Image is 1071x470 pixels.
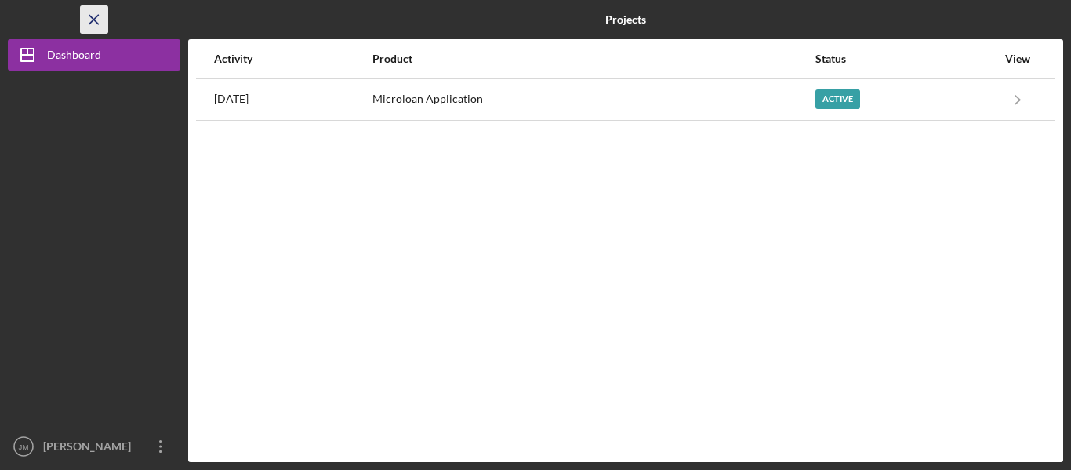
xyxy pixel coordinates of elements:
[815,89,860,109] div: Active
[19,443,29,451] text: JM
[8,39,180,71] button: Dashboard
[605,13,646,26] b: Projects
[815,53,997,65] div: Status
[214,53,371,65] div: Activity
[8,431,180,462] button: JM[PERSON_NAME]
[372,53,814,65] div: Product
[214,93,249,105] time: 2025-08-28 12:37
[47,39,101,75] div: Dashboard
[372,80,814,119] div: Microloan Application
[998,53,1037,65] div: View
[39,431,141,466] div: [PERSON_NAME]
